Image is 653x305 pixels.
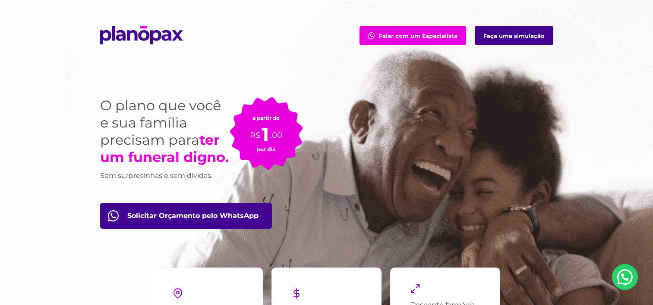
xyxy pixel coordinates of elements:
strong: ter um funeral digno. [100,131,229,165]
h1: O plano que você e sua família precisam para [100,97,230,166]
img: maximize [410,283,420,294]
img: dollar [291,288,302,299]
span: 1 [262,123,269,146]
small: por dia [257,146,275,152]
a: Faça uma simulação [475,26,553,45]
a: Falar com um Especialista [360,26,466,45]
img: planopax [100,26,183,44]
p: R$ ,00 [250,121,282,141]
a: Nosso Whatsapp [612,264,638,290]
h3: Sem surpresinhas e sem dívidas. [100,170,230,181]
small: a partir de [252,115,280,121]
img: pin [173,288,183,299]
img: fale com consultor [368,32,375,39]
a: Orçamento pelo WhatsApp btn-orcamento [100,203,272,229]
img: fale com consultor [108,210,119,221]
